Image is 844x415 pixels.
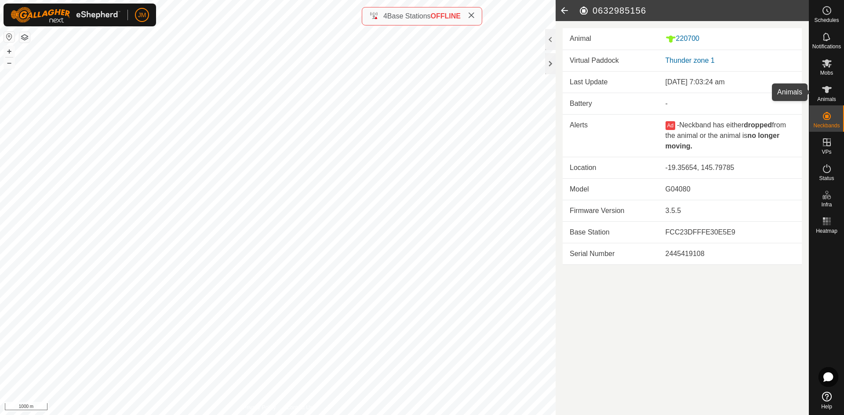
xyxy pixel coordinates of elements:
[822,149,831,155] span: VPs
[666,121,675,130] button: Ad
[578,5,809,16] h2: 0632985156
[563,28,658,50] td: Animal
[821,404,832,409] span: Help
[677,121,679,129] span: -
[816,228,837,234] span: Heatmap
[287,404,313,411] a: Contact Us
[383,12,387,20] span: 4
[666,162,795,173] div: -19.35654, 145.79785
[744,121,772,129] b: dropped
[387,12,431,20] span: Base Stations
[563,72,658,93] td: Last Update
[666,77,795,87] div: [DATE] 7:03:24 am
[813,123,840,128] span: Neckbands
[666,98,795,109] div: -
[4,58,15,68] button: –
[19,32,30,43] button: Map Layers
[563,200,658,221] td: Firmware Version
[138,11,146,20] span: JM
[563,50,658,72] td: Virtual Paddock
[431,12,461,20] span: OFFLINE
[243,404,276,411] a: Privacy Policy
[666,206,795,216] div: 3.5.5
[666,33,795,44] div: 220700
[812,44,841,49] span: Notifications
[666,132,780,150] b: no longer moving.
[4,32,15,42] button: Reset Map
[820,70,833,76] span: Mobs
[563,221,658,243] td: Base Station
[563,178,658,200] td: Model
[666,249,795,259] div: 2445419108
[817,97,836,102] span: Animals
[563,157,658,178] td: Location
[563,93,658,114] td: Battery
[4,46,15,57] button: +
[666,57,715,64] a: Thunder zone 1
[821,202,832,207] span: Infra
[563,114,658,157] td: Alerts
[563,243,658,264] td: Serial Number
[819,176,834,181] span: Status
[809,388,844,413] a: Help
[666,121,786,150] span: Neckband has either from the animal or the animal is
[11,7,120,23] img: Gallagher Logo
[814,18,839,23] span: Schedules
[666,227,795,238] div: FCC23DFFFE30E5E9
[666,184,795,195] div: G04080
